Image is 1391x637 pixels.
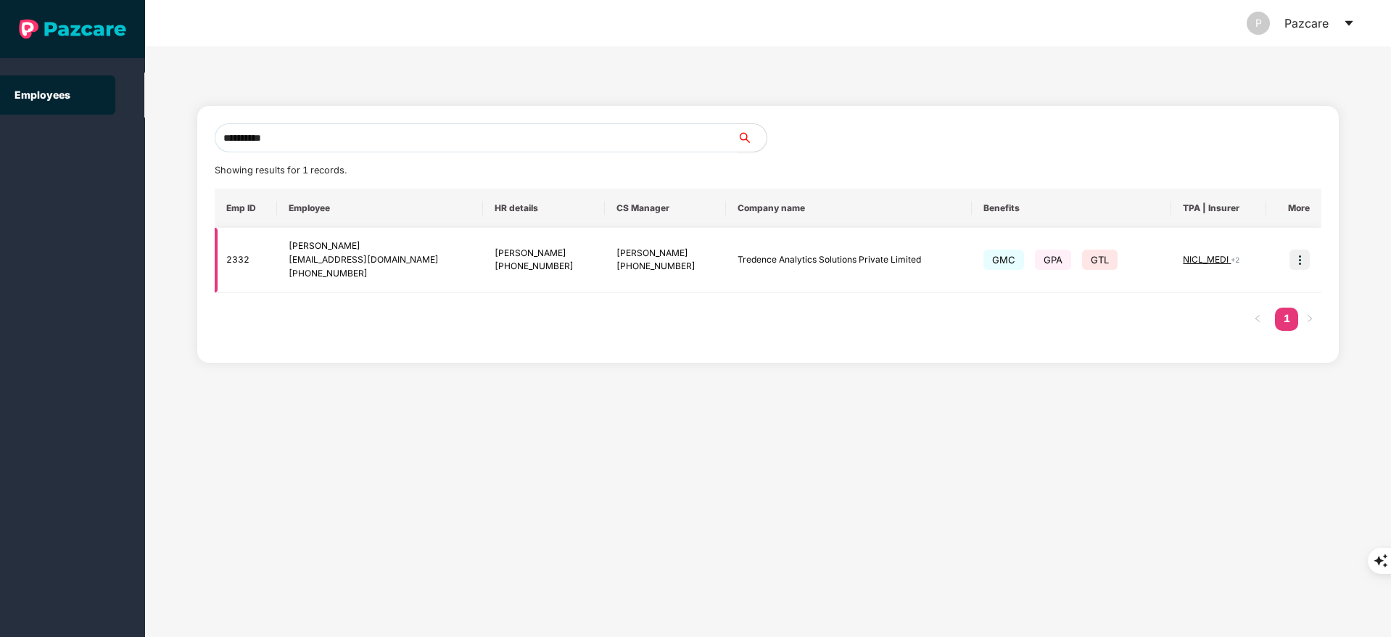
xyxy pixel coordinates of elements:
[1266,189,1321,228] th: More
[605,189,727,228] th: CS Manager
[737,123,767,152] button: search
[215,165,347,176] span: Showing results for 1 records.
[289,253,471,267] div: [EMAIL_ADDRESS][DOMAIN_NAME]
[483,189,605,228] th: HR details
[983,250,1024,270] span: GMC
[277,189,483,228] th: Employee
[1255,12,1262,35] span: P
[1082,250,1118,270] span: GTL
[1289,250,1310,270] img: icon
[1246,308,1269,331] button: left
[1183,254,1231,265] span: NICL_MEDI
[1253,314,1262,323] span: left
[1171,189,1266,228] th: TPA | Insurer
[1246,308,1269,331] li: Previous Page
[15,89,70,101] a: Employees
[215,228,278,293] td: 2332
[1275,308,1298,331] li: 1
[726,189,972,228] th: Company name
[1231,255,1239,264] span: + 2
[289,239,471,253] div: [PERSON_NAME]
[1035,250,1071,270] span: GPA
[972,189,1172,228] th: Benefits
[726,228,972,293] td: Tredence Analytics Solutions Private Limited
[289,267,471,281] div: [PHONE_NUMBER]
[1305,314,1314,323] span: right
[737,132,767,144] span: search
[215,189,278,228] th: Emp ID
[616,260,715,274] div: [PHONE_NUMBER]
[495,247,593,260] div: [PERSON_NAME]
[495,260,593,274] div: [PHONE_NUMBER]
[616,247,715,260] div: [PERSON_NAME]
[1343,17,1355,29] span: caret-down
[1298,308,1321,331] button: right
[1298,308,1321,331] li: Next Page
[1275,308,1298,329] a: 1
